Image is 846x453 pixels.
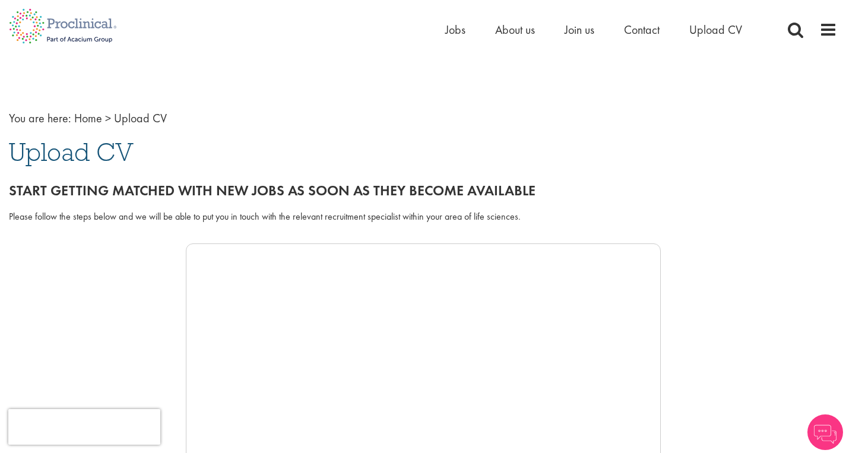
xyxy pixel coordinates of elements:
span: > [105,110,111,126]
a: Upload CV [689,22,742,37]
div: Please follow the steps below and we will be able to put you in touch with the relevant recruitme... [9,210,837,224]
span: Upload CV [114,110,167,126]
img: Chatbot [807,414,843,450]
iframe: reCAPTCHA [8,409,160,445]
a: Contact [624,22,660,37]
a: About us [495,22,535,37]
span: You are here: [9,110,71,126]
a: Join us [565,22,594,37]
span: Upload CV [9,136,134,168]
h2: Start getting matched with new jobs as soon as they become available [9,183,837,198]
a: Jobs [445,22,465,37]
a: breadcrumb link [74,110,102,126]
